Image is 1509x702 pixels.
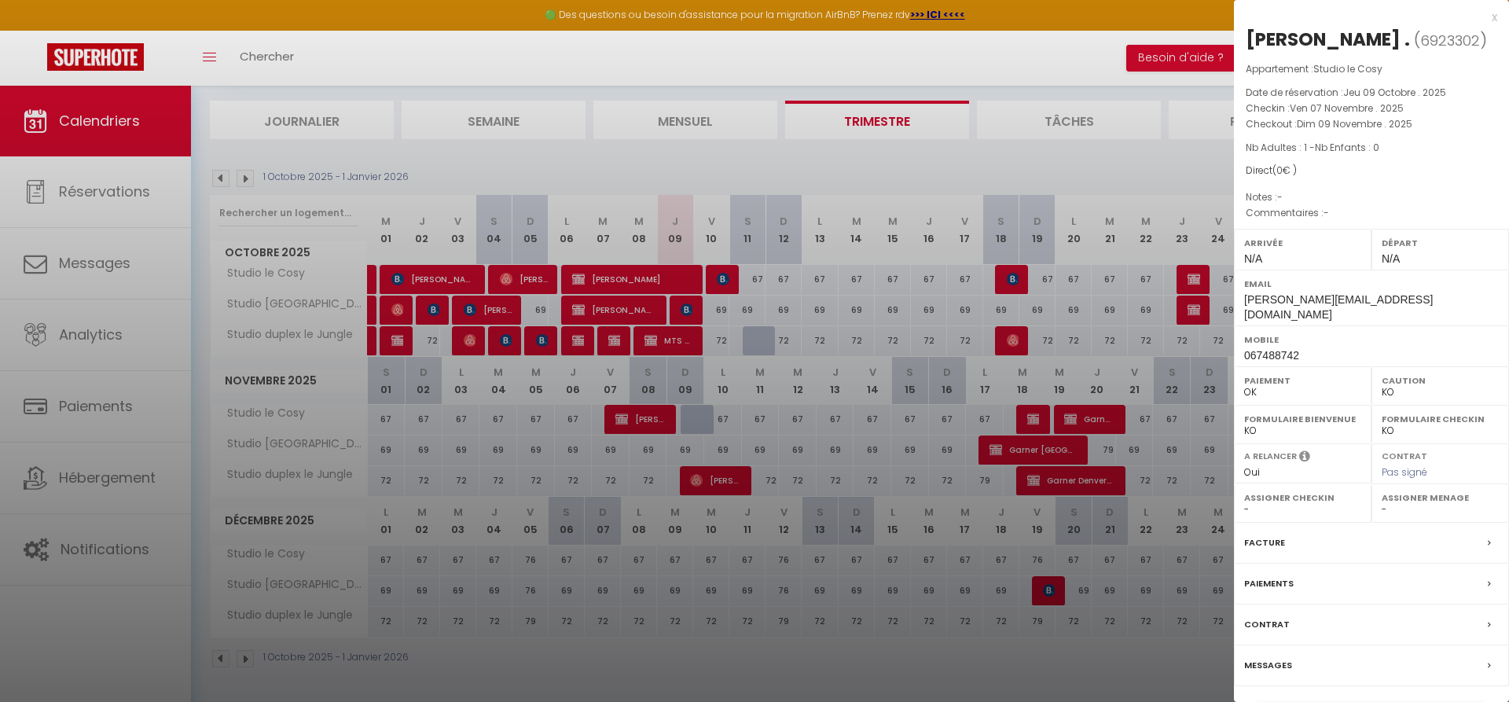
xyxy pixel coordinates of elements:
span: Nb Enfants : 0 [1315,141,1379,154]
p: Date de réservation : [1246,85,1497,101]
div: [PERSON_NAME] . [1246,27,1410,52]
label: Messages [1244,657,1292,674]
label: Paiements [1244,575,1294,592]
span: ( ) [1414,29,1487,51]
label: Départ [1382,235,1499,251]
label: Paiement [1244,373,1361,388]
span: - [1324,206,1329,219]
span: N/A [1382,252,1400,265]
p: Appartement : [1246,61,1497,77]
span: 067488742 [1244,349,1299,362]
span: 6923302 [1420,31,1480,50]
label: Contrat [1244,616,1290,633]
label: Facture [1244,535,1285,551]
span: Jeu 09 Octobre . 2025 [1343,86,1446,99]
label: Formulaire Bienvenue [1244,411,1361,427]
p: Commentaires : [1246,205,1497,221]
label: Contrat [1382,450,1427,460]
label: A relancer [1244,450,1297,463]
label: Formulaire Checkin [1382,411,1499,427]
span: Dim 09 Novembre . 2025 [1297,117,1412,130]
p: Notes : [1246,189,1497,205]
label: Email [1244,276,1499,292]
i: Sélectionner OUI si vous souhaiter envoyer les séquences de messages post-checkout [1299,450,1310,467]
span: [PERSON_NAME][EMAIL_ADDRESS][DOMAIN_NAME] [1244,293,1433,321]
p: Checkin : [1246,101,1497,116]
span: N/A [1244,252,1262,265]
div: x [1234,8,1497,27]
span: 0 [1276,164,1283,177]
label: Assigner Menage [1382,490,1499,505]
span: ( € ) [1272,164,1297,177]
label: Arrivée [1244,235,1361,251]
span: Studio le Cosy [1313,62,1382,75]
label: Mobile [1244,332,1499,347]
p: Checkout : [1246,116,1497,132]
label: Assigner Checkin [1244,490,1361,505]
span: - [1277,190,1283,204]
label: Caution [1382,373,1499,388]
div: Direct [1246,164,1497,178]
span: Ven 07 Novembre . 2025 [1290,101,1404,115]
span: Nb Adultes : 1 - [1246,141,1379,154]
span: Pas signé [1382,465,1427,479]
